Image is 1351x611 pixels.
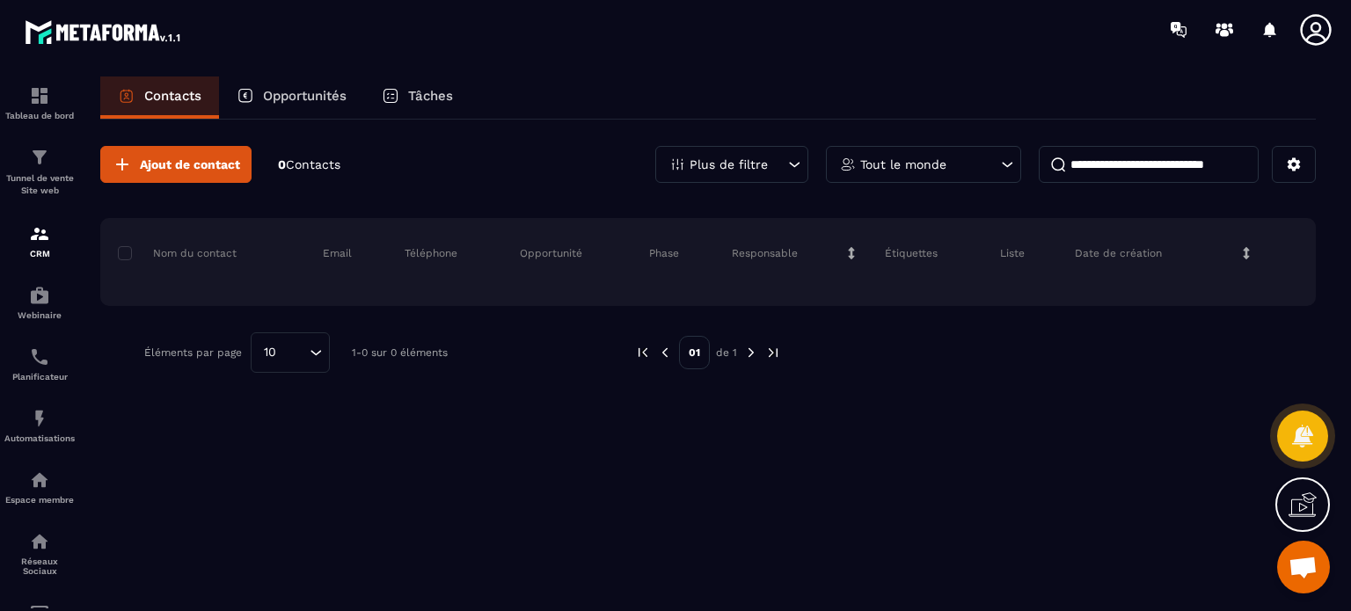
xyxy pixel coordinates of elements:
a: automationsautomationsEspace membre [4,456,75,518]
p: Nom du contact [118,246,237,260]
p: Opportunités [263,88,347,104]
p: Phase [649,246,679,260]
a: Ouvrir le chat [1277,541,1330,593]
p: Automatisations [4,433,75,443]
img: scheduler [29,346,50,367]
a: formationformationCRM [4,210,75,272]
a: automationsautomationsAutomatisations [4,395,75,456]
p: Téléphone [405,246,457,260]
img: automations [29,469,50,491]
p: Éléments par page [144,346,242,359]
a: Tâches [364,76,471,119]
img: next [765,345,781,360]
p: Webinaire [4,310,75,320]
img: logo [25,16,183,47]
p: Opportunité [520,246,582,260]
p: 1-0 sur 0 éléments [352,346,448,359]
p: 0 [278,156,340,173]
img: social-network [29,531,50,552]
p: Date de création [1075,246,1162,260]
a: schedulerschedulerPlanificateur [4,333,75,395]
p: Tâches [408,88,453,104]
p: Tunnel de vente Site web [4,172,75,197]
p: de 1 [716,346,737,360]
a: Contacts [100,76,219,119]
p: Email [323,246,352,260]
p: Responsable [732,246,798,260]
p: Tout le monde [860,158,946,171]
button: Ajout de contact [100,146,252,183]
img: next [743,345,759,360]
img: formation [29,85,50,106]
a: formationformationTableau de bord [4,72,75,134]
a: formationformationTunnel de vente Site web [4,134,75,210]
p: Liste [1000,246,1025,260]
p: Espace membre [4,495,75,505]
span: Ajout de contact [140,156,240,173]
a: Opportunités [219,76,364,119]
img: prev [657,345,673,360]
img: formation [29,223,50,244]
p: Tableau de bord [4,111,75,120]
p: Contacts [144,88,201,104]
p: Plus de filtre [690,158,768,171]
p: Planificateur [4,372,75,382]
img: automations [29,408,50,429]
a: automationsautomationsWebinaire [4,272,75,333]
a: social-networksocial-networkRéseaux Sociaux [4,518,75,589]
img: automations [29,285,50,306]
p: Étiquettes [885,246,938,260]
p: 01 [679,336,710,369]
p: Réseaux Sociaux [4,556,75,576]
img: prev [635,345,651,360]
div: Search for option [251,332,330,373]
input: Search for option [282,343,305,362]
img: formation [29,147,50,168]
p: CRM [4,249,75,258]
span: 10 [258,343,282,362]
span: Contacts [286,157,340,171]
